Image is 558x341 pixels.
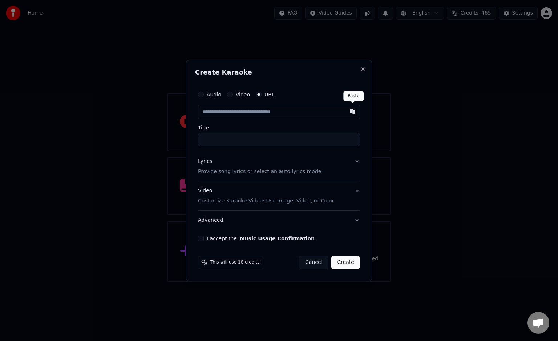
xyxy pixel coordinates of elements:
[299,256,328,269] button: Cancel
[240,236,315,241] button: I accept the
[198,152,360,181] button: LyricsProvide song lyrics or select an auto lyrics model
[207,92,221,97] label: Audio
[198,187,334,205] div: Video
[198,197,334,205] p: Customize Karaoke Video: Use Image, Video, or Color
[198,181,360,210] button: VideoCustomize Karaoke Video: Use Image, Video, or Color
[195,69,363,76] h2: Create Karaoke
[236,92,250,97] label: Video
[207,236,315,241] label: I accept the
[198,158,212,165] div: Lyrics
[331,256,360,269] button: Create
[198,211,360,230] button: Advanced
[264,92,275,97] label: URL
[198,125,360,130] label: Title
[343,91,364,101] div: Paste
[198,168,323,175] p: Provide song lyrics or select an auto lyrics model
[210,260,260,265] span: This will use 18 credits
